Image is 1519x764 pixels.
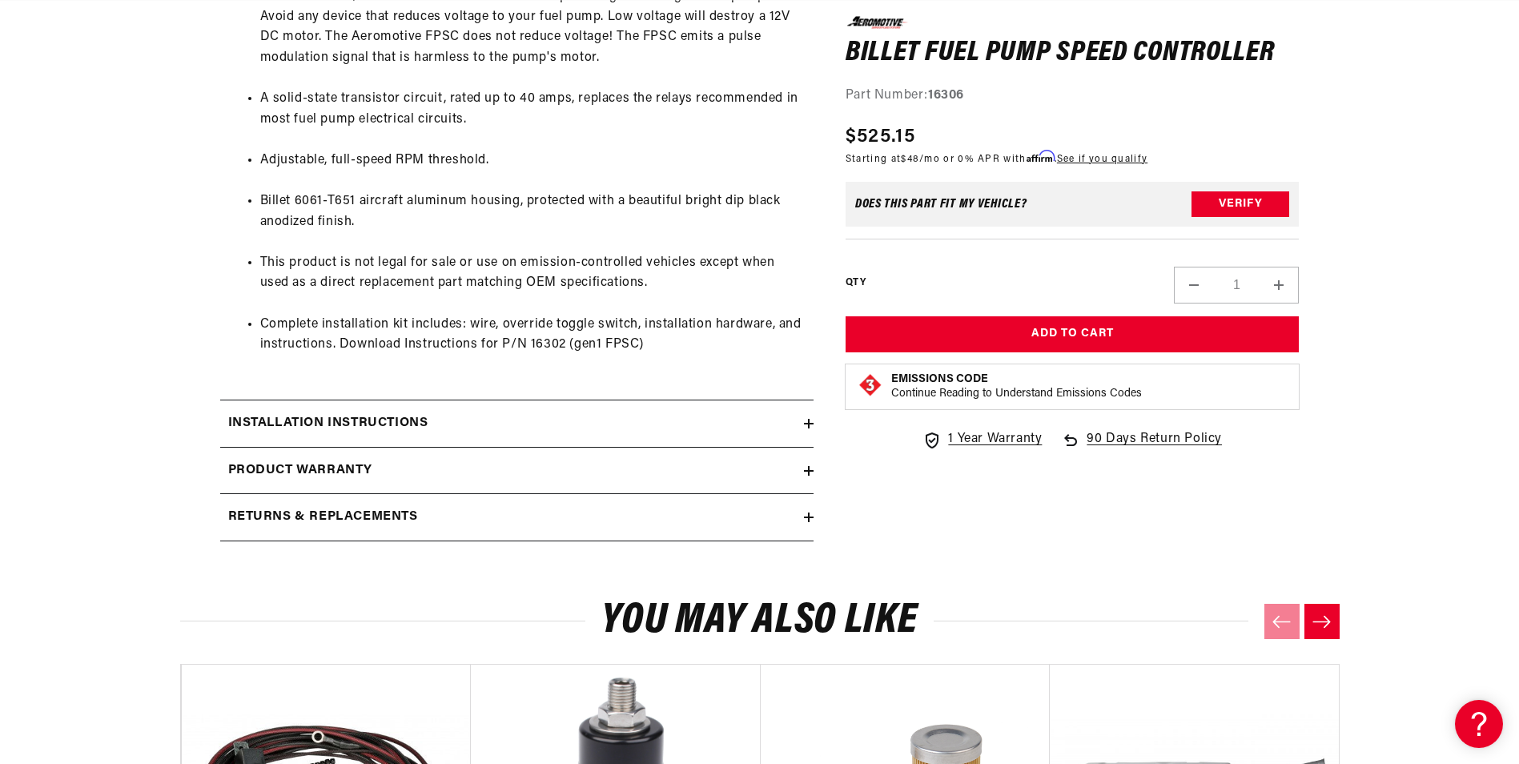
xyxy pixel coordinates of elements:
[1057,154,1147,163] a: See if you qualify - Learn more about Affirm Financing (opens in modal)
[180,602,1340,640] h2: You may also like
[260,253,806,294] li: This product is not legal for sale or use on emission-controlled vehicles except when used as a d...
[901,154,919,163] span: $48
[260,151,806,171] li: Adjustable, full-speed RPM threshold.
[1027,150,1055,162] span: Affirm
[846,276,866,290] label: QTY
[220,400,814,447] summary: Installation Instructions
[220,494,814,541] summary: Returns & replacements
[846,40,1300,66] h1: Billet Fuel Pump Speed Controller
[846,151,1147,166] p: Starting at /mo or 0% APR with .
[948,429,1042,450] span: 1 Year Warranty
[846,316,1300,352] button: Add to Cart
[891,373,988,385] strong: Emissions Code
[1061,429,1222,466] a: 90 Days Return Policy
[928,89,964,102] strong: 16306
[1264,604,1300,639] button: Previous slide
[260,191,806,232] li: Billet 6061-T651 aircraft aluminum housing, protected with a beautiful bright dip black anodized ...
[846,122,915,151] span: $525.15
[220,448,814,494] summary: Product warranty
[260,315,806,356] li: Complete installation kit includes: wire, override toggle switch, installation hardware, and inst...
[858,372,883,398] img: Emissions code
[855,198,1027,211] div: Does This part fit My vehicle?
[891,372,1142,401] button: Emissions CodeContinue Reading to Understand Emissions Codes
[228,413,428,434] h2: Installation Instructions
[228,460,373,481] h2: Product warranty
[891,387,1142,401] p: Continue Reading to Understand Emissions Codes
[1087,429,1222,466] span: 90 Days Return Policy
[1191,191,1289,217] button: Verify
[922,429,1042,450] a: 1 Year Warranty
[846,86,1300,107] div: Part Number:
[228,507,418,528] h2: Returns & replacements
[260,89,806,130] li: A solid-state transistor circuit, rated up to 40 amps, replaces the relays recommended in most fu...
[1304,604,1340,639] button: Next slide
